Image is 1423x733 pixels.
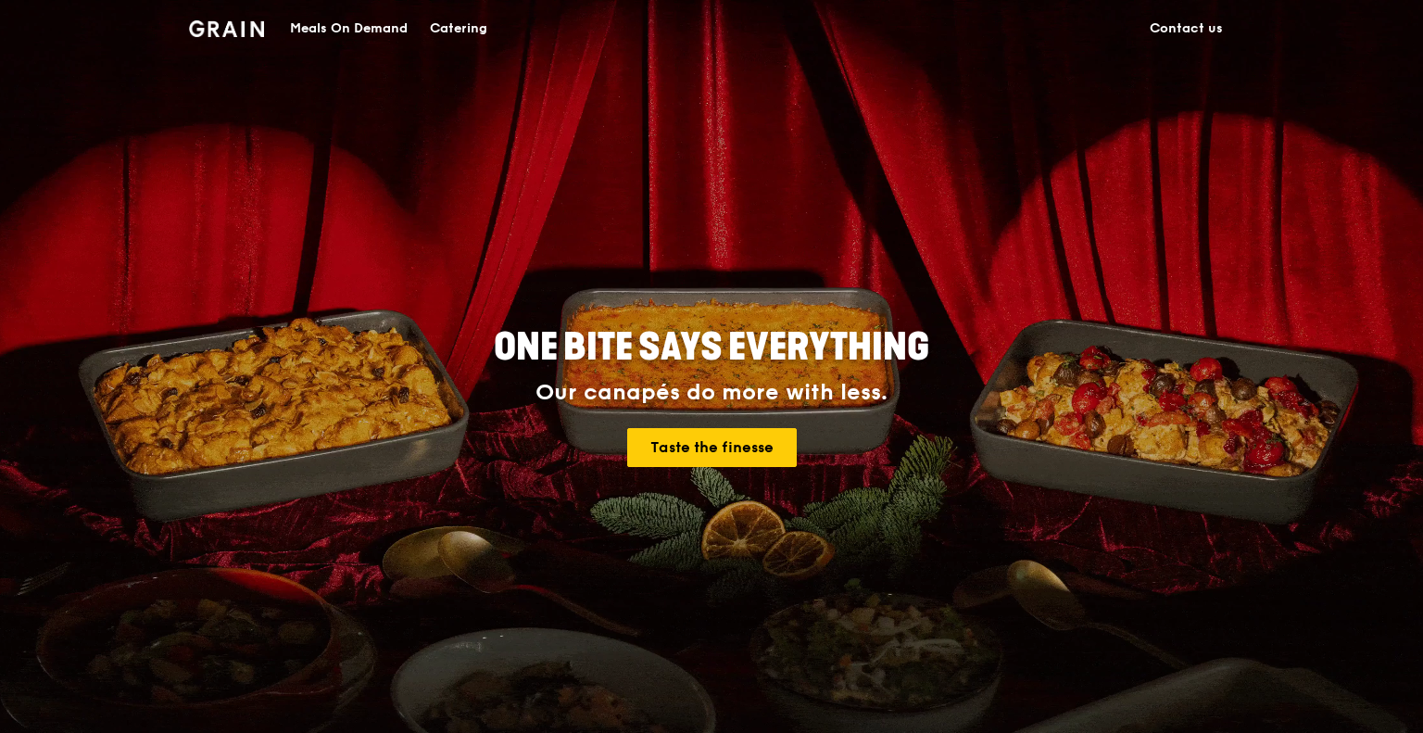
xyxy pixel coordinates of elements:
div: Our canapés do more with less. [378,380,1045,406]
span: ONE BITE SAYS EVERYTHING [494,325,929,370]
div: Meals On Demand [290,1,408,57]
a: Contact us [1139,1,1234,57]
a: Catering [419,1,498,57]
img: Grain [189,20,264,37]
div: Catering [430,1,487,57]
a: Taste the finesse [627,428,797,467]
